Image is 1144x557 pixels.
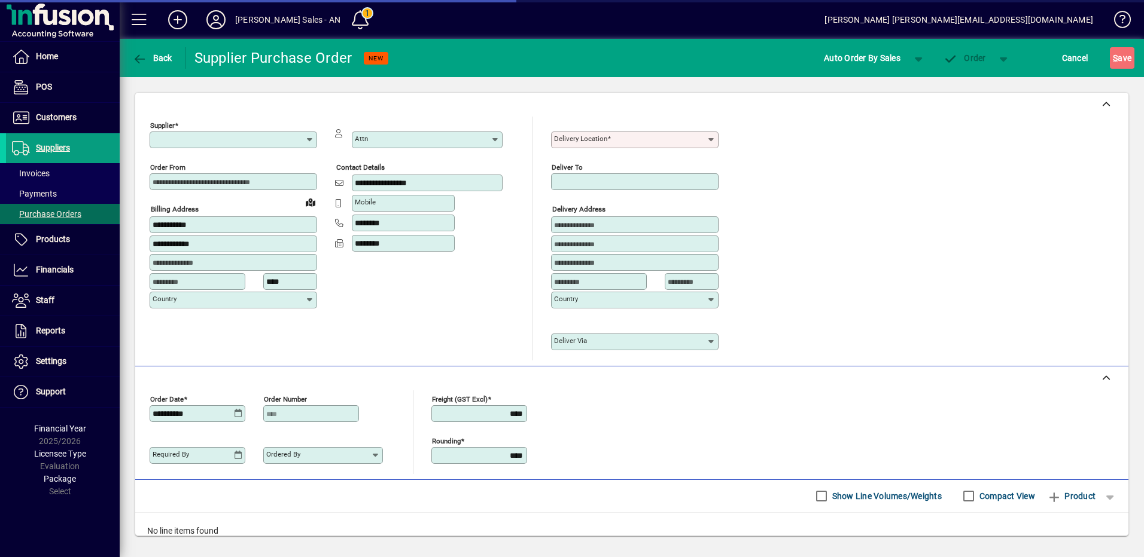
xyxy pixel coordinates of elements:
[153,450,189,458] mat-label: Required by
[6,103,120,133] a: Customers
[6,72,120,102] a: POS
[264,394,307,403] mat-label: Order number
[369,54,384,62] span: NEW
[554,295,578,303] mat-label: Country
[34,449,86,458] span: Licensee Type
[1110,47,1134,69] button: Save
[6,347,120,377] a: Settings
[120,47,185,69] app-page-header-button: Back
[44,474,76,483] span: Package
[1041,485,1102,507] button: Product
[6,255,120,285] a: Financials
[12,209,81,219] span: Purchase Orders
[36,143,70,152] span: Suppliers
[355,198,376,206] mat-label: Mobile
[1105,2,1129,41] a: Knowledge Base
[135,513,1128,549] div: No line items found
[159,9,197,30] button: Add
[36,326,65,335] span: Reports
[6,163,120,183] a: Invoices
[194,48,352,68] div: Supplier Purchase Order
[235,10,340,29] div: [PERSON_NAME] Sales - AN
[554,336,587,345] mat-label: Deliver via
[554,134,607,143] mat-label: Delivery Location
[129,47,175,69] button: Back
[824,10,1093,29] div: [PERSON_NAME] [PERSON_NAME][EMAIL_ADDRESS][DOMAIN_NAME]
[34,424,86,433] span: Financial Year
[36,356,66,366] span: Settings
[6,204,120,224] a: Purchase Orders
[6,377,120,407] a: Support
[1047,486,1096,506] span: Product
[150,163,185,172] mat-label: Order from
[824,48,900,68] span: Auto Order By Sales
[36,295,54,305] span: Staff
[432,394,488,403] mat-label: Freight (GST excl)
[1113,48,1131,68] span: ave
[12,169,50,178] span: Invoices
[1059,47,1091,69] button: Cancel
[6,225,120,255] a: Products
[12,189,57,198] span: Payments
[6,42,120,72] a: Home
[938,47,992,69] button: Order
[36,234,70,244] span: Products
[132,53,172,63] span: Back
[36,51,58,61] span: Home
[301,192,320,212] a: View on map
[36,82,52,91] span: POS
[36,112,77,122] span: Customers
[36,265,74,274] span: Financials
[830,490,942,502] label: Show Line Volumes/Weights
[6,316,120,346] a: Reports
[150,121,175,130] mat-label: Supplier
[266,450,300,458] mat-label: Ordered by
[153,295,177,303] mat-label: Country
[150,394,184,403] mat-label: Order date
[944,53,986,63] span: Order
[197,9,235,30] button: Profile
[1113,53,1118,63] span: S
[6,286,120,316] a: Staff
[552,163,583,172] mat-label: Deliver To
[36,387,66,396] span: Support
[432,436,461,445] mat-label: Rounding
[6,183,120,204] a: Payments
[355,134,368,143] mat-label: Attn
[818,47,906,69] button: Auto Order By Sales
[977,490,1035,502] label: Compact View
[1062,48,1088,68] span: Cancel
